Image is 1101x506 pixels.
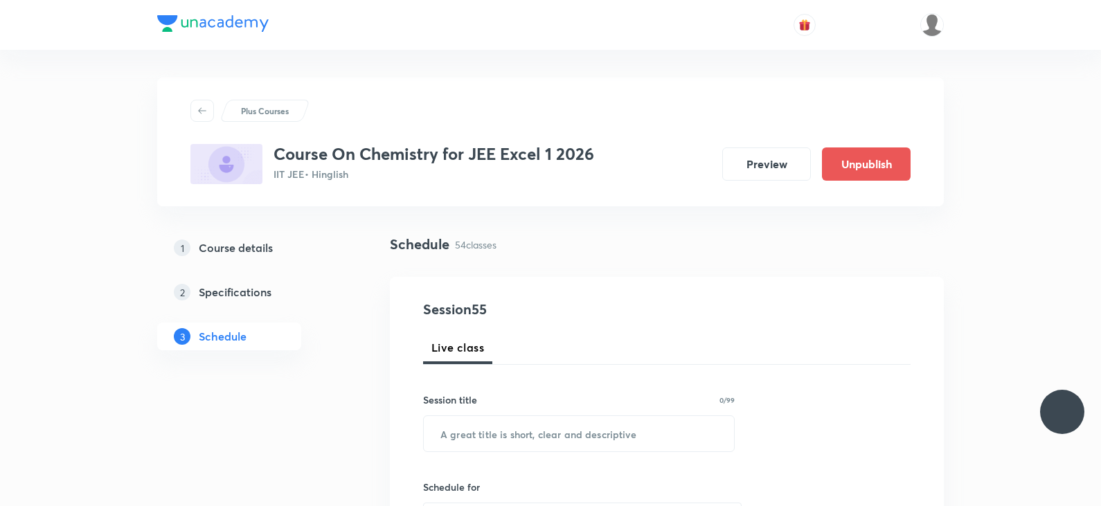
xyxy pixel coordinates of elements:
img: avatar [798,19,811,31]
a: Company Logo [157,15,269,35]
h4: Schedule [390,234,449,255]
button: Unpublish [822,147,911,181]
img: ttu [1054,404,1071,420]
p: 2 [174,284,190,300]
img: B5F5D2C3-4CCC-48BD-89F7-7EAA2829AEEF_plus.png [190,144,262,184]
p: IIT JEE • Hinglish [274,167,594,181]
h6: Schedule for [423,480,735,494]
h5: Course details [199,240,273,256]
a: 2Specifications [157,278,346,306]
p: 0/99 [719,397,735,404]
h4: Session 55 [423,299,676,320]
h6: Session title [423,392,477,407]
img: Company Logo [157,15,269,32]
button: Preview [722,147,811,181]
input: A great title is short, clear and descriptive [424,416,734,451]
p: Plus Courses [241,105,289,117]
img: Divya tyagi [920,13,944,37]
p: 54 classes [455,237,496,252]
p: 1 [174,240,190,256]
h5: Schedule [199,328,247,345]
button: avatar [794,14,816,36]
p: 3 [174,328,190,345]
h5: Specifications [199,284,271,300]
a: 1Course details [157,234,346,262]
h3: Course On Chemistry for JEE Excel 1 2026 [274,144,594,164]
span: Live class [431,339,484,356]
